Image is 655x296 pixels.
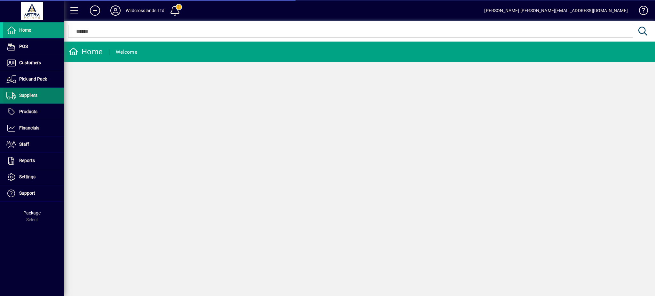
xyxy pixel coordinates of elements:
[69,47,103,57] div: Home
[3,185,64,201] a: Support
[116,47,137,57] div: Welcome
[85,5,105,16] button: Add
[19,44,28,49] span: POS
[19,158,35,163] span: Reports
[3,71,64,87] a: Pick and Pack
[3,136,64,152] a: Staff
[19,142,29,147] span: Staff
[126,5,164,16] div: Wildcrosslands Ltd
[3,169,64,185] a: Settings
[484,5,628,16] div: [PERSON_NAME] [PERSON_NAME][EMAIL_ADDRESS][DOMAIN_NAME]
[3,120,64,136] a: Financials
[19,191,35,196] span: Support
[23,210,41,215] span: Package
[3,88,64,104] a: Suppliers
[105,5,126,16] button: Profile
[19,109,37,114] span: Products
[3,39,64,55] a: POS
[3,153,64,169] a: Reports
[19,60,41,65] span: Customers
[3,104,64,120] a: Products
[19,93,37,98] span: Suppliers
[19,27,31,33] span: Home
[19,174,36,179] span: Settings
[3,55,64,71] a: Customers
[19,76,47,82] span: Pick and Pack
[19,125,39,130] span: Financials
[634,1,647,22] a: Knowledge Base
